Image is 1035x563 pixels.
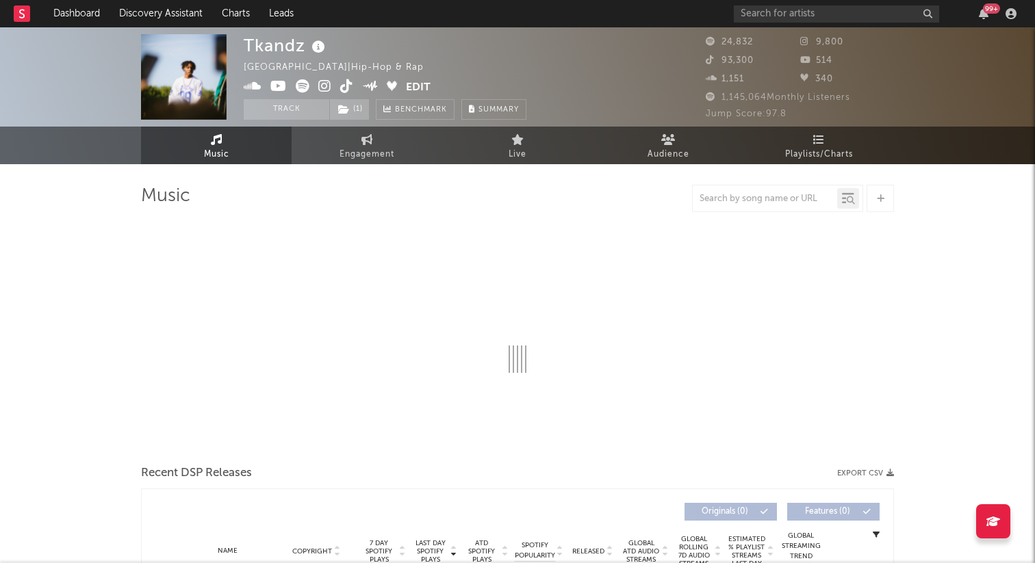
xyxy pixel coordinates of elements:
[183,546,272,556] div: Name
[340,146,394,163] span: Engagement
[442,127,593,164] a: Live
[330,99,369,120] button: (1)
[706,75,744,83] span: 1,151
[706,109,787,118] span: Jump Score: 97.8
[785,146,853,163] span: Playlists/Charts
[572,547,604,555] span: Released
[800,38,843,47] span: 9,800
[837,469,894,477] button: Export CSV
[478,106,519,114] span: Summary
[395,102,447,118] span: Benchmark
[406,79,431,96] button: Edit
[204,146,229,163] span: Music
[593,127,743,164] a: Audience
[461,99,526,120] button: Summary
[685,503,777,521] button: Originals(0)
[648,146,689,163] span: Audience
[706,56,754,65] span: 93,300
[706,93,850,102] span: 1,145,064 Monthly Listeners
[979,8,988,19] button: 99+
[292,547,332,555] span: Copyright
[292,127,442,164] a: Engagement
[787,503,880,521] button: Features(0)
[693,508,756,516] span: Originals ( 0 )
[376,99,455,120] a: Benchmark
[693,194,837,205] input: Search by song name or URL
[244,99,329,120] button: Track
[743,127,894,164] a: Playlists/Charts
[515,540,555,561] span: Spotify Popularity
[706,38,753,47] span: 24,832
[509,146,526,163] span: Live
[141,127,292,164] a: Music
[244,60,439,76] div: [GEOGRAPHIC_DATA] | Hip-hop & Rap
[734,5,939,23] input: Search for artists
[329,99,370,120] span: ( 1 )
[800,56,832,65] span: 514
[244,34,329,57] div: Tkandz
[141,465,252,482] span: Recent DSP Releases
[800,75,833,83] span: 340
[796,508,859,516] span: Features ( 0 )
[983,3,1000,14] div: 99 +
